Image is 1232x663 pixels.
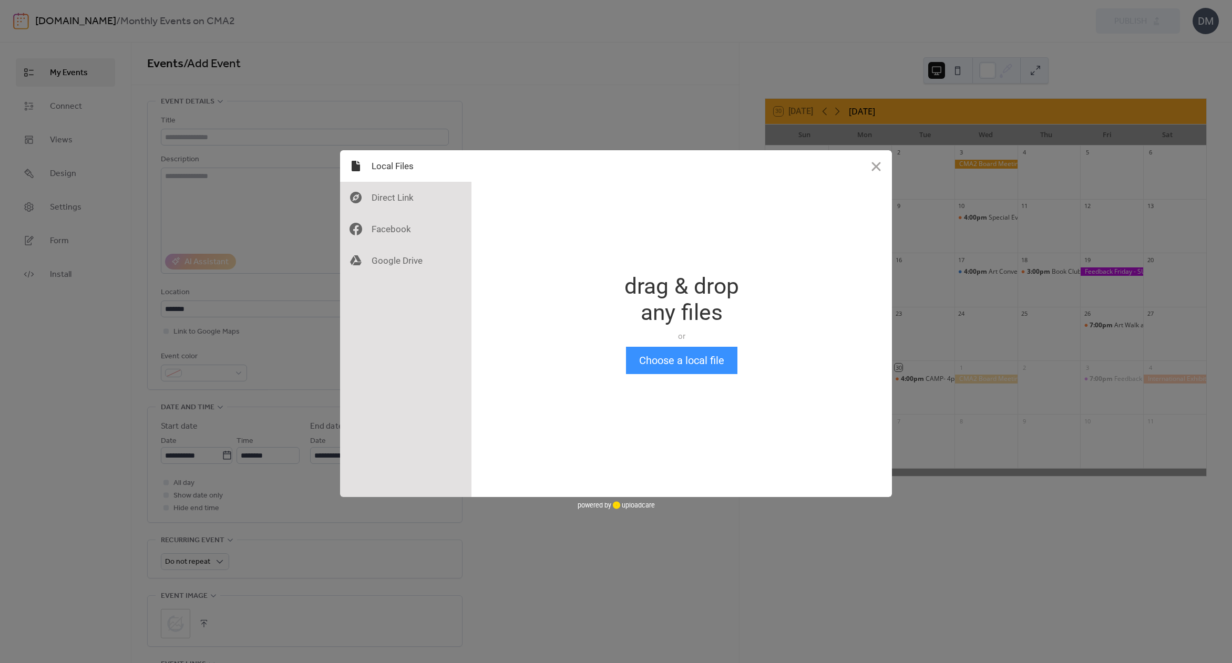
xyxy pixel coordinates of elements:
[860,150,892,182] button: Close
[624,331,739,341] div: or
[340,182,471,213] div: Direct Link
[340,245,471,276] div: Google Drive
[624,273,739,326] div: drag & drop any files
[340,150,471,182] div: Local Files
[611,501,655,509] a: uploadcare
[578,497,655,513] div: powered by
[626,347,737,374] button: Choose a local file
[340,213,471,245] div: Facebook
